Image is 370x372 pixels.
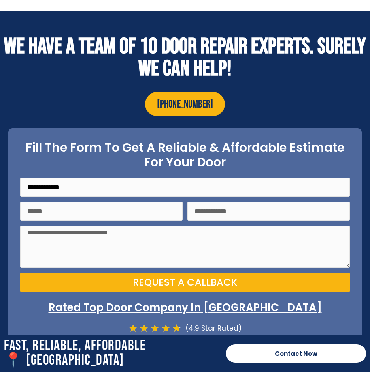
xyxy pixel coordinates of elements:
button: Request a Callback [20,273,350,292]
h2: Fill The Form To Get A Reliable & Affordable Estimate For Your Door [20,140,350,170]
form: On Point Locksmith [20,178,350,297]
span: [PHONE_NUMBER] [157,98,213,111]
span: Contact Now [275,350,317,357]
i: ★ [150,323,159,334]
i: ★ [161,323,170,334]
p: Rated Top Door Company In [GEOGRAPHIC_DATA] [20,300,350,315]
h2: WE HAVE A TEAM OF 10 DOOR REPAIR EXPERTS. SURELY WE CAN HELP! [4,35,366,80]
i: ★ [128,323,138,334]
div: 4.7/5 [128,323,181,334]
a: [PHONE_NUMBER] [145,92,225,116]
i: ★ [172,323,181,334]
div: (4.9 Star Rated) [181,323,242,334]
a: Contact Now [226,344,366,363]
h2: Fast, Reliable, Affordable 📍 [GEOGRAPHIC_DATA] [4,339,218,368]
i: ★ [139,323,149,334]
span: Request a Callback [133,277,237,287]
